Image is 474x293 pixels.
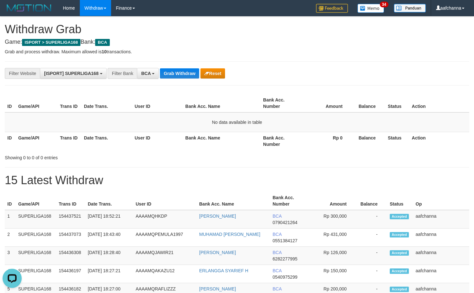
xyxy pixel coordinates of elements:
[16,247,56,265] td: SUPERLIGA168
[56,229,85,247] td: 154437073
[5,68,40,79] div: Filter Website
[5,94,16,112] th: ID
[199,250,236,255] a: [PERSON_NAME]
[309,229,356,247] td: Rp 431,000
[85,210,133,229] td: [DATE] 18:52:21
[356,192,387,210] th: Balance
[56,247,85,265] td: 154436308
[5,39,469,45] h4: Game: Bank:
[390,214,409,219] span: Accepted
[81,94,132,112] th: Date Trans.
[16,132,57,150] th: Game/API
[5,132,16,150] th: ID
[5,174,469,187] h1: 15 Latest Withdraw
[16,210,56,229] td: SUPERLIGA168
[5,23,469,36] h1: Withdraw Grab
[390,232,409,237] span: Accepted
[413,229,469,247] td: aafchanna
[133,265,197,283] td: AAAAMQAKAZU12
[56,210,85,229] td: 154437521
[5,112,469,132] td: No data available in table
[413,192,469,210] th: Op
[5,152,193,161] div: Showing 0 to 0 of 0 entries
[273,274,297,280] span: Copy 0540975299 to clipboard
[160,68,199,79] button: Grab Withdraw
[273,238,297,243] span: Copy 0551384127 to clipboard
[273,214,282,219] span: BCA
[273,286,282,291] span: BCA
[273,268,282,273] span: BCA
[56,265,85,283] td: 154436197
[132,132,183,150] th: User ID
[133,192,197,210] th: User ID
[199,214,236,219] a: [PERSON_NAME]
[199,232,260,237] a: MUHAMAD [PERSON_NAME]
[273,256,297,261] span: Copy 6282277995 to clipboard
[385,94,409,112] th: Status
[390,250,409,256] span: Accepted
[309,192,356,210] th: Amount
[57,94,81,112] th: Trans ID
[108,68,137,79] div: Filter Bank
[413,265,469,283] td: aafchanna
[309,265,356,283] td: Rp 150,000
[357,4,384,13] img: Button%20Memo.svg
[380,2,388,7] span: 34
[260,94,302,112] th: Bank Acc. Number
[273,220,297,225] span: Copy 0790421264 to clipboard
[5,247,16,265] td: 3
[302,94,352,112] th: Amount
[3,3,22,22] button: Open LiveChat chat widget
[409,94,469,112] th: Action
[16,192,56,210] th: Game/API
[5,229,16,247] td: 2
[133,210,197,229] td: AAAAMQHKDP
[302,132,352,150] th: Rp 0
[413,247,469,265] td: aafchanna
[22,39,80,46] span: ISPORT > SUPERLIGA168
[5,192,16,210] th: ID
[273,250,282,255] span: BCA
[199,286,236,291] a: [PERSON_NAME]
[16,265,56,283] td: SUPERLIGA168
[85,229,133,247] td: [DATE] 18:43:40
[309,247,356,265] td: Rp 126,000
[356,210,387,229] td: -
[5,265,16,283] td: 4
[85,265,133,283] td: [DATE] 18:27:21
[200,68,225,79] button: Reset
[85,247,133,265] td: [DATE] 18:28:40
[183,94,261,112] th: Bank Acc. Name
[352,94,385,112] th: Balance
[133,229,197,247] td: AAAAMQPEMULA1997
[132,94,183,112] th: User ID
[356,229,387,247] td: -
[273,232,282,237] span: BCA
[56,192,85,210] th: Trans ID
[5,49,469,55] p: Grab and process withdraw. Maximum allowed is transactions.
[16,94,57,112] th: Game/API
[137,68,159,79] button: BCA
[316,4,348,13] img: Feedback.jpg
[356,247,387,265] td: -
[390,268,409,274] span: Accepted
[102,49,107,54] strong: 10
[409,132,469,150] th: Action
[309,210,356,229] td: Rp 300,000
[413,210,469,229] td: aafchanna
[390,287,409,292] span: Accepted
[44,71,98,76] span: [ISPORT] SUPERLIGA168
[57,132,81,150] th: Trans ID
[133,247,197,265] td: AAAAMQJAWIR21
[197,192,270,210] th: Bank Acc. Name
[356,265,387,283] td: -
[260,132,302,150] th: Bank Acc. Number
[385,132,409,150] th: Status
[270,192,309,210] th: Bank Acc. Number
[183,132,261,150] th: Bank Acc. Name
[16,229,56,247] td: SUPERLIGA168
[141,71,151,76] span: BCA
[352,132,385,150] th: Balance
[85,192,133,210] th: Date Trans.
[5,210,16,229] td: 1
